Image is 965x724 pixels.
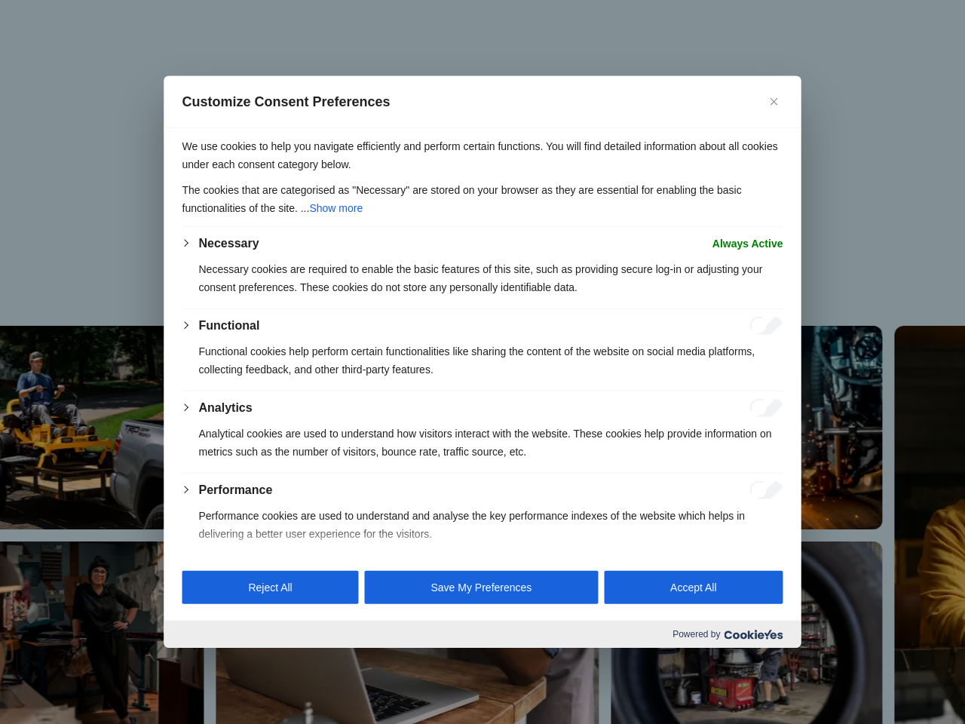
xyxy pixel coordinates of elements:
input: Enable Analytics [750,399,783,417]
p: Functional cookies help perform certain functionalities like sharing the content of the website o... [199,342,783,379]
span: Always Active [712,235,783,253]
button: Show more [309,199,363,217]
button: Save My Preferences [365,571,599,604]
p: We use cookies to help you navigate efficiently and perform certain functions. You will find deta... [182,137,783,173]
img: Cookieyes logo [725,630,783,640]
img: Close [770,98,778,106]
p: Performance cookies are used to understand and analyse the key performance indexes of the website... [199,507,783,543]
p: Necessary cookies are required to enable the basic features of this site, such as providing secur... [199,260,783,296]
button: Analytics [199,399,253,417]
button: Necessary [199,235,259,253]
p: The cookies that are categorised as "Necessary" are stored on your browser as they are essential ... [182,181,783,217]
div: Powered by [164,621,801,648]
p: Analytical cookies are used to understand how visitors interact with the website. These cookies h... [199,425,783,461]
input: Enable Performance [750,481,783,499]
button: Close [765,93,783,111]
input: Enable Functional [750,317,783,335]
button: Reject All [182,571,359,604]
span: Customize Consent Preferences [182,93,391,111]
div: Customize Consent Preferences [164,76,801,648]
button: Functional [199,317,260,335]
button: Performance [199,481,273,499]
button: Accept All [604,571,783,604]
